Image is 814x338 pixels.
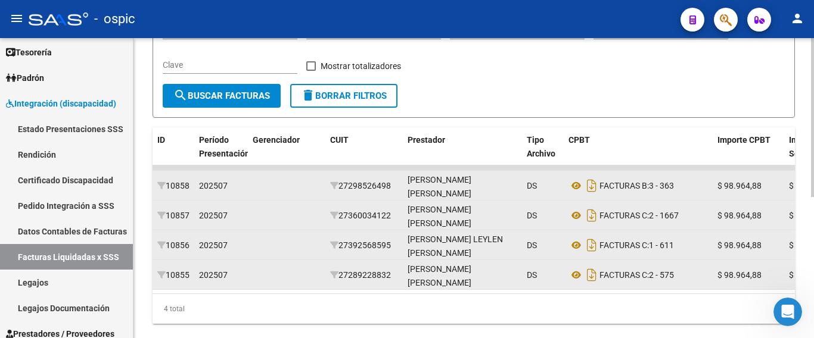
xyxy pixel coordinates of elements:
i: Descargar documento [584,176,599,195]
span: FACTURAS C: [599,270,649,280]
i: Descargar documento [584,236,599,255]
span: DS [527,270,537,280]
div: [PERSON_NAME] [PERSON_NAME] [408,173,517,201]
mat-icon: person [790,11,804,26]
span: 202507 [199,181,228,190]
mat-icon: search [173,88,188,102]
i: Descargar documento [584,265,599,284]
span: Importe CPBT [717,135,770,145]
span: Prestador [408,135,445,145]
span: CUIT [330,135,349,145]
div: 27392568595 [330,239,398,252]
span: FACTURAS C: [599,240,649,250]
div: [PERSON_NAME] LEYLEN [PERSON_NAME] [408,233,517,260]
div: 2 - 1667 [568,206,708,225]
div: 10856 [157,239,189,252]
datatable-header-cell: Prestador [403,127,522,180]
datatable-header-cell: ID [153,127,194,180]
span: DS [527,181,537,190]
span: Integración (discapacidad) [6,97,116,110]
span: Mostrar totalizadores [321,59,401,73]
span: $ 98.964,88 [717,181,762,190]
span: Tipo Archivo [527,135,555,158]
mat-icon: menu [10,11,24,26]
span: FACTURAS C: [599,211,649,220]
div: 27298526498 [330,179,398,193]
datatable-header-cell: CUIT [325,127,403,180]
span: Buscar Facturas [173,90,270,101]
span: DS [527,240,537,250]
span: $ 98.964,88 [717,240,762,250]
datatable-header-cell: Importe CPBT [713,127,784,180]
span: 202507 [199,211,228,220]
span: DS [527,211,537,220]
span: $ 98.964,88 [717,270,762,280]
div: [PERSON_NAME] [PERSON_NAME] [408,203,517,230]
span: Padrón [6,71,44,84]
datatable-header-cell: Gerenciador [248,127,325,180]
div: 27289228832 [330,268,398,282]
span: - ospic [94,6,135,32]
div: 3 - 363 [568,176,708,195]
div: 2 - 575 [568,265,708,284]
div: 10858 [157,179,189,193]
span: $ 98.964,88 [717,211,762,220]
span: 202507 [199,270,228,280]
span: 202507 [199,240,228,250]
div: 1 - 611 [568,236,708,255]
datatable-header-cell: Tipo Archivo [522,127,564,180]
datatable-header-cell: CPBT [564,127,713,180]
span: Período Presentación [199,135,250,158]
mat-icon: delete [301,88,315,102]
span: FACTURAS B: [599,181,649,190]
datatable-header-cell: Período Presentación [194,127,248,180]
span: CPBT [568,135,590,145]
button: Buscar Facturas [163,84,281,108]
span: Tesorería [6,46,52,59]
div: 10857 [157,209,189,223]
iframe: Intercom live chat [773,298,802,326]
div: 10855 [157,268,189,282]
i: Descargar documento [584,206,599,225]
span: Gerenciador [253,135,300,145]
span: ID [157,135,165,145]
div: [PERSON_NAME] [PERSON_NAME] [408,262,517,290]
span: Borrar Filtros [301,90,387,101]
button: Borrar Filtros [290,84,397,108]
div: 27360034122 [330,209,398,223]
div: 4 total [153,294,795,324]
